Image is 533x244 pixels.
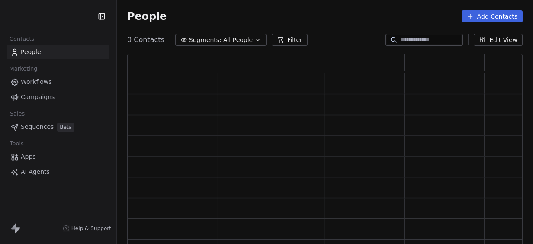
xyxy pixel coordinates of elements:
[21,122,54,132] span: Sequences
[71,225,111,232] span: Help & Support
[7,120,109,134] a: SequencesBeta
[6,137,27,150] span: Tools
[21,48,41,57] span: People
[189,35,222,45] span: Segments:
[21,93,55,102] span: Campaigns
[21,152,36,161] span: Apps
[127,35,164,45] span: 0 Contacts
[7,75,109,89] a: Workflows
[7,90,109,104] a: Campaigns
[63,225,111,232] a: Help & Support
[474,34,523,46] button: Edit View
[6,107,29,120] span: Sales
[21,77,52,87] span: Workflows
[223,35,253,45] span: All People
[272,34,308,46] button: Filter
[21,167,50,177] span: AI Agents
[6,62,41,75] span: Marketing
[462,10,523,22] button: Add Contacts
[7,165,109,179] a: AI Agents
[7,45,109,59] a: People
[7,150,109,164] a: Apps
[57,123,74,132] span: Beta
[127,10,167,23] span: People
[6,32,38,45] span: Contacts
